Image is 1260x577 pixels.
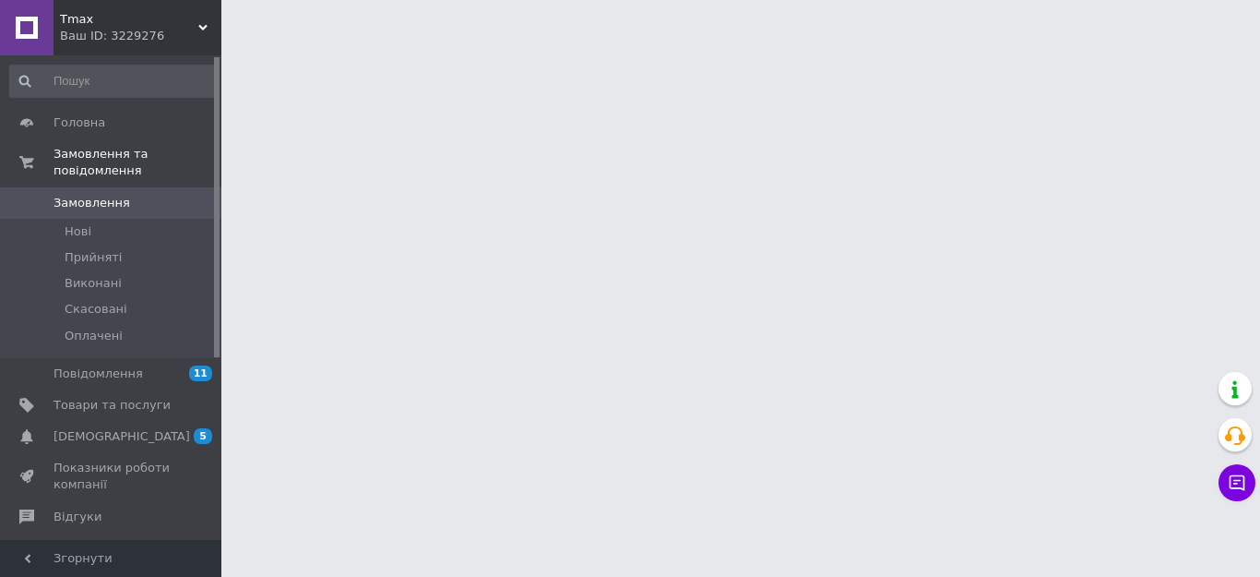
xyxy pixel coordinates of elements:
[65,223,91,240] span: Нові
[60,11,198,28] span: Tmax
[65,275,122,292] span: Виконані
[65,249,122,266] span: Прийняті
[194,428,212,444] span: 5
[65,301,127,318] span: Скасовані
[53,509,101,525] span: Відгуки
[53,397,171,414] span: Товари та послуги
[53,195,130,211] span: Замовлення
[53,428,190,445] span: [DEMOGRAPHIC_DATA]
[65,328,123,344] span: Оплачені
[189,366,212,381] span: 11
[60,28,221,44] div: Ваш ID: 3229276
[53,146,221,179] span: Замовлення та повідомлення
[1218,464,1255,501] button: Чат з покупцем
[53,114,105,131] span: Головна
[53,366,143,382] span: Повідомлення
[53,460,171,493] span: Показники роботи компанії
[9,65,218,98] input: Пошук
